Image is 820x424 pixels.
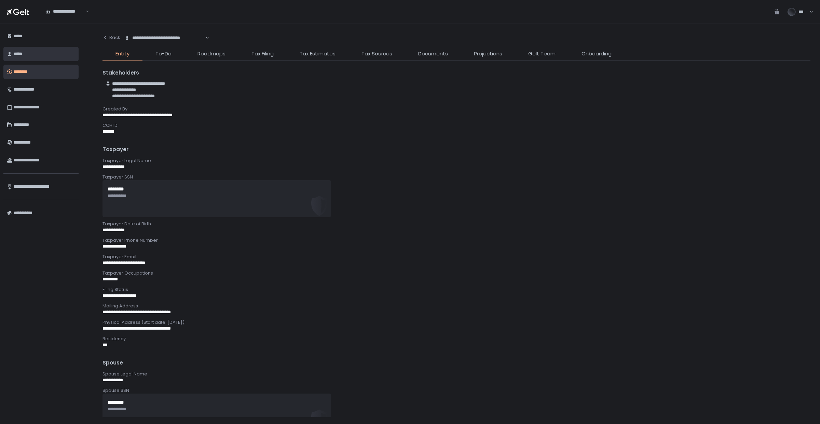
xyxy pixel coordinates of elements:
[102,387,810,394] div: Spouse SSN
[102,221,810,227] div: Taxpayer Date of Birth
[102,336,810,342] div: Residency
[115,50,129,58] span: Entity
[102,371,810,377] div: Spouse Legal Name
[102,287,810,293] div: Filing Status
[102,69,810,77] div: Stakeholders
[102,303,810,309] div: Mailing Address
[102,158,810,164] div: Taxpayer Legal Name
[120,31,209,45] div: Search for option
[102,319,810,326] div: Physical Address (Start date: [DATE])
[102,31,120,44] button: Back
[582,50,612,58] span: Onboarding
[41,4,89,19] div: Search for option
[102,174,810,180] div: Taxpayer SSN
[155,50,172,58] span: To-Do
[102,146,810,154] div: Taxpayer
[84,8,85,15] input: Search for option
[102,254,810,260] div: Taxpayer Email
[418,50,448,58] span: Documents
[102,122,810,129] div: CCH ID
[251,50,274,58] span: Tax Filing
[102,35,120,41] div: Back
[102,106,810,112] div: Created By
[528,50,556,58] span: Gelt Team
[361,50,392,58] span: Tax Sources
[102,237,810,243] div: Taxpayer Phone Number
[300,50,336,58] span: Tax Estimates
[102,359,810,367] div: Spouse
[102,270,810,276] div: Taxpayer Occupations
[474,50,502,58] span: Projections
[197,50,225,58] span: Roadmaps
